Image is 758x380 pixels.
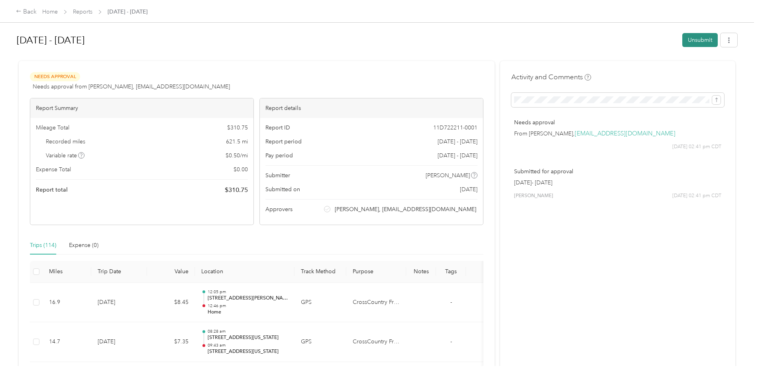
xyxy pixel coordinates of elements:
th: Trip Date [91,261,147,283]
p: Home [208,309,288,316]
span: $ 310.75 [225,185,248,195]
span: Variable rate [46,151,85,160]
p: [STREET_ADDRESS][US_STATE] [208,348,288,355]
div: Back [16,7,37,17]
p: Needs approval [514,118,721,127]
td: $7.35 [147,322,195,362]
span: $ 0.50 / mi [226,151,248,160]
td: $8.45 [147,283,195,323]
p: 09:43 am [208,343,288,348]
span: [DATE] 02:41 pm CDT [672,143,721,151]
span: $ 0.00 [234,165,248,174]
td: 14.7 [43,322,91,362]
td: GPS [295,322,346,362]
span: - [450,299,452,306]
button: Unsubmit [682,33,718,47]
span: Needs approval from [PERSON_NAME], [EMAIL_ADDRESS][DOMAIN_NAME] [33,82,230,91]
span: Submitter [265,171,290,180]
td: 16.9 [43,283,91,323]
iframe: Everlance-gr Chat Button Frame [713,335,758,380]
span: Recorded miles [46,137,85,146]
span: Mileage Total [36,123,69,132]
td: GPS [295,283,346,323]
td: CrossCountry Freight Solutions [346,283,406,323]
span: Approvers [265,205,293,214]
span: Needs Approval [30,72,80,81]
a: Reports [73,8,92,15]
p: 12:46 pm [208,303,288,309]
th: Location [195,261,295,283]
span: - [450,338,452,345]
span: [DATE] [460,185,477,194]
p: 08:28 am [208,329,288,334]
span: [PERSON_NAME], [EMAIL_ADDRESS][DOMAIN_NAME] [335,205,476,214]
h1: Sep 1 - 30, 2025 [17,31,677,50]
div: Trips (114) [30,241,56,250]
p: From [PERSON_NAME], [514,129,721,138]
td: [DATE] [91,283,147,323]
span: [DATE] 02:41 pm CDT [672,192,721,200]
td: [DATE] [91,322,147,362]
th: Tags [436,261,466,283]
p: [STREET_ADDRESS][PERSON_NAME] [208,295,288,302]
div: Expense (0) [69,241,98,250]
p: Submitted for approval [514,167,721,176]
span: Report period [265,137,302,146]
th: Purpose [346,261,406,283]
th: Value [147,261,195,283]
a: [EMAIL_ADDRESS][DOMAIN_NAME] [575,130,676,137]
a: Home [42,8,58,15]
span: Expense Total [36,165,71,174]
span: $ 310.75 [227,123,248,132]
td: CrossCountry Freight Solutions [346,322,406,362]
span: Report total [36,186,68,194]
span: [PERSON_NAME] [426,171,470,180]
div: Report details [260,98,483,118]
th: Miles [43,261,91,283]
p: 12:05 pm [208,289,288,295]
span: Pay period [265,151,293,160]
span: 11D722211-0001 [433,123,477,132]
span: [DATE] - [DATE] [438,151,477,160]
span: Report ID [265,123,290,132]
div: Report Summary [30,98,253,118]
th: Notes [406,261,436,283]
p: [STREET_ADDRESS][US_STATE] [208,334,288,341]
span: Submitted on [265,185,300,194]
span: 621.5 mi [226,137,248,146]
span: [DATE] - [DATE] [108,8,147,16]
span: [PERSON_NAME] [514,192,553,200]
span: [DATE] - [DATE] [438,137,477,146]
h4: Activity and Comments [511,72,591,82]
p: [DATE]- [DATE] [514,178,721,187]
th: Track Method [295,261,346,283]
